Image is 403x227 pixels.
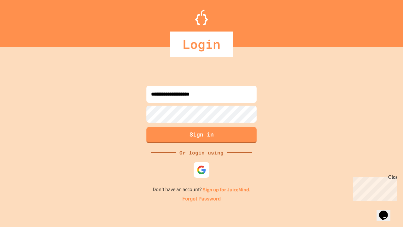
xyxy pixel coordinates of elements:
iframe: chat widget [377,202,397,221]
img: google-icon.svg [197,165,206,175]
iframe: chat widget [351,174,397,201]
button: Sign in [146,127,257,143]
a: Forgot Password [182,195,221,203]
a: Sign up for JuiceMind. [203,186,251,193]
div: Or login using [176,149,227,156]
div: Login [170,32,233,57]
p: Don't have an account? [153,186,251,194]
div: Chat with us now!Close [3,3,43,40]
img: Logo.svg [195,9,208,25]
